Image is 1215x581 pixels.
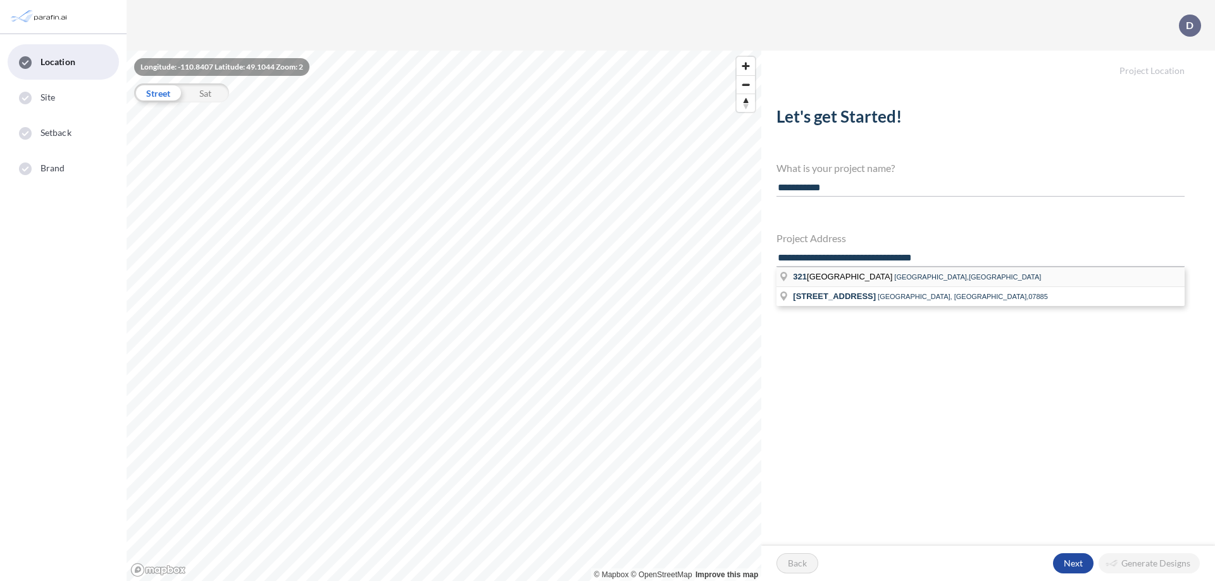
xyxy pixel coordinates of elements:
a: Mapbox [594,570,629,579]
a: Mapbox homepage [130,563,186,577]
h2: Let's get Started! [776,107,1185,131]
a: Improve this map [695,570,758,579]
button: Zoom in [737,57,755,75]
img: Parafin [9,5,71,28]
p: D [1186,20,1193,31]
h4: Project Address [776,232,1185,244]
div: Sat [182,83,229,102]
p: Next [1064,557,1083,570]
div: Longitude: -110.8407 Latitude: 49.1044 Zoom: 2 [134,58,309,76]
span: Zoom out [737,76,755,94]
span: Setback [40,126,72,139]
span: Site [40,91,55,104]
span: [GEOGRAPHIC_DATA], [GEOGRAPHIC_DATA],07885 [878,293,1048,300]
span: Brand [40,162,65,174]
button: Zoom out [737,75,755,94]
span: Location [40,56,75,68]
span: 321 [793,272,807,281]
button: Reset bearing to north [737,94,755,112]
div: Street [134,83,182,102]
span: [STREET_ADDRESS] [793,291,876,301]
button: Next [1053,553,1093,573]
span: [GEOGRAPHIC_DATA] [793,272,894,281]
span: [GEOGRAPHIC_DATA],[GEOGRAPHIC_DATA] [894,273,1041,281]
h4: What is your project name? [776,162,1185,174]
canvas: Map [127,51,761,581]
h5: Project Location [761,51,1215,76]
a: OpenStreetMap [631,570,692,579]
